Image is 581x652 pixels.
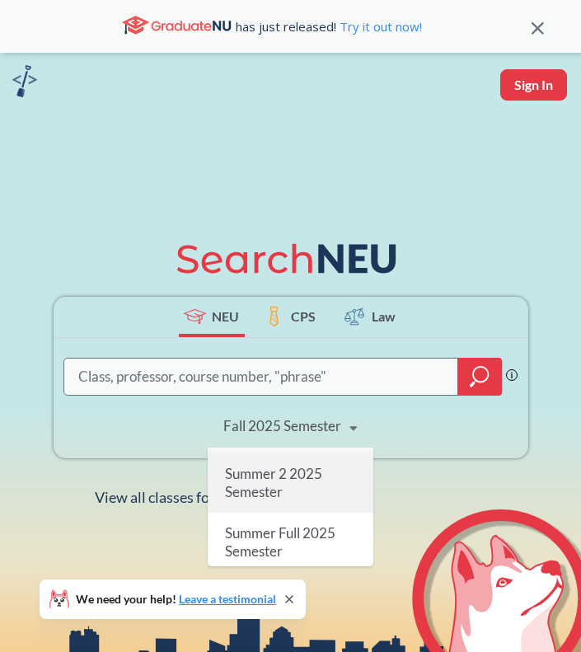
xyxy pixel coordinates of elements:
span: CPS [291,307,316,326]
a: sandbox logo [12,65,37,102]
div: Fall 2025 Semester [223,417,341,435]
span: Law [372,307,396,326]
span: We need your help! [76,593,276,605]
span: has just released! [236,17,422,35]
span: View all classes for [95,488,359,506]
a: Leave a testimonial [179,592,276,606]
span: Summer Full 2025 Semester [225,524,335,560]
button: Sign In [500,69,567,101]
img: sandbox logo [12,65,37,97]
span: NEU [212,307,239,326]
a: Try it out now! [336,18,422,35]
input: Class, professor, course number, "phrase" [77,360,447,393]
svg: magnifying glass [470,365,490,388]
span: Summer 2 2025 Semester [225,464,322,500]
div: magnifying glass [457,358,502,396]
